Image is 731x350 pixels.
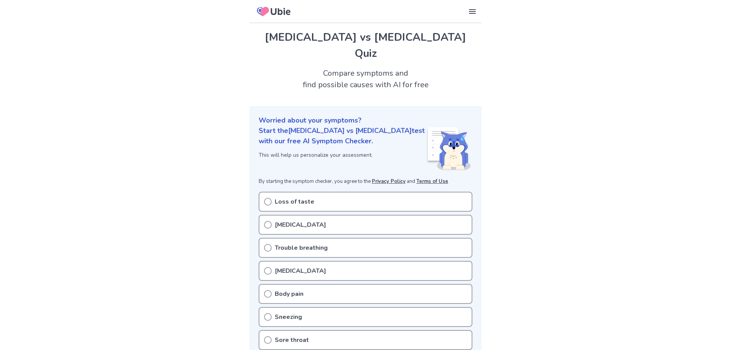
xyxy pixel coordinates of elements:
p: Worried about your symptoms? [259,115,472,126]
p: Sore throat [275,335,309,345]
p: [MEDICAL_DATA] [275,220,326,229]
h2: Compare symptoms and find possible causes with AI for free [249,68,482,91]
p: [MEDICAL_DATA] [275,266,326,275]
p: Sneezing [275,312,302,322]
p: This will help us personalize your assessment. [259,151,426,159]
p: Loss of taste [275,197,314,206]
p: By starting the symptom checker, you agree to the and [259,178,472,186]
p: Body pain [275,289,304,299]
img: Shiba [426,127,471,170]
a: Privacy Policy [372,178,406,185]
p: Start the [MEDICAL_DATA] vs [MEDICAL_DATA] test with our free AI Symptom Checker. [259,126,426,146]
p: Trouble breathing [275,243,328,252]
h1: [MEDICAL_DATA] vs [MEDICAL_DATA] Quiz [259,29,472,61]
a: Terms of Use [416,178,448,185]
